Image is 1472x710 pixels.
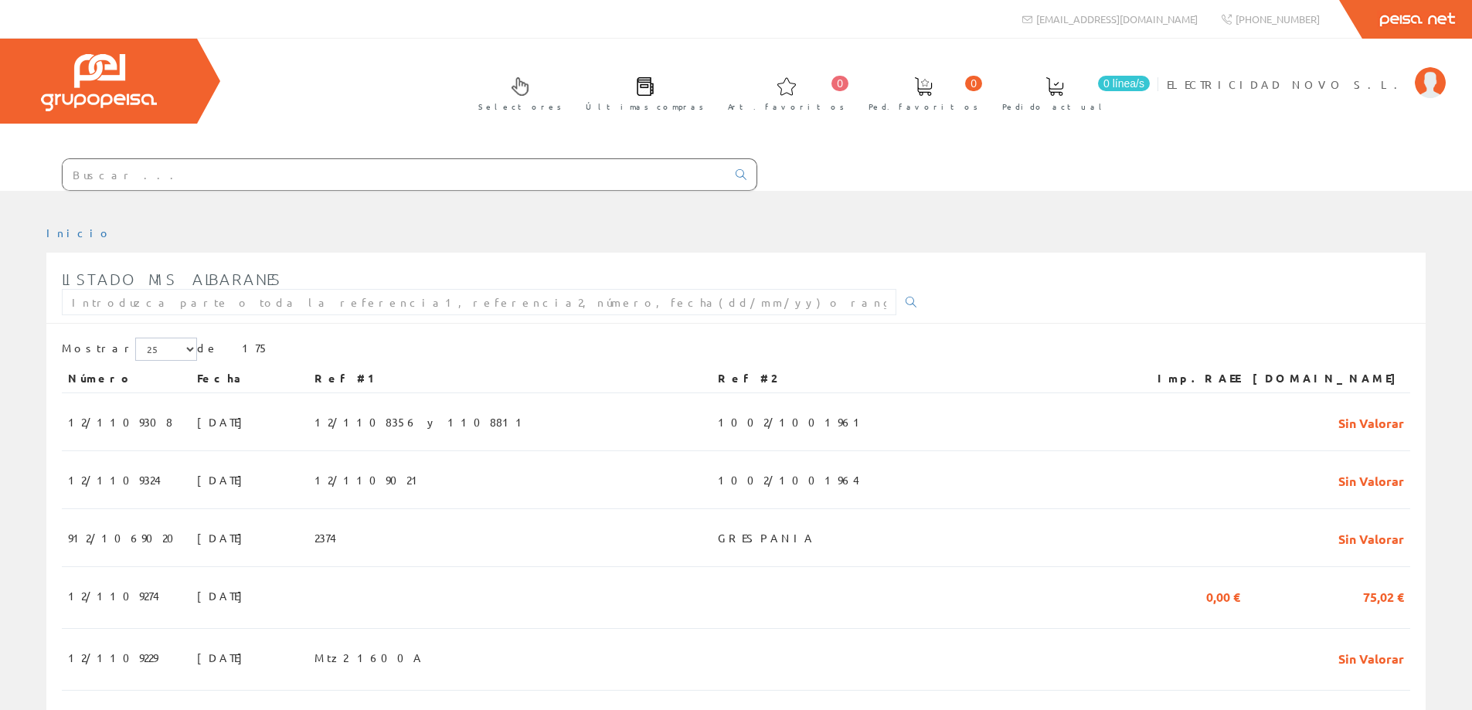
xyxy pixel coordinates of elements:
[68,409,172,435] span: 12/1109308
[62,338,197,361] label: Mostrar
[1236,12,1320,25] span: [PHONE_NUMBER]
[62,338,1410,365] div: de 175
[314,409,529,435] span: 12/1108356 y 1108811
[308,365,712,392] th: Ref #1
[197,583,250,609] span: [DATE]
[570,64,712,121] a: Últimas compras
[197,525,250,551] span: [DATE]
[1338,467,1404,493] span: Sin Valorar
[46,226,112,239] a: Inicio
[1246,365,1410,392] th: [DOMAIN_NAME]
[63,159,726,190] input: Buscar ...
[728,99,845,114] span: Art. favoritos
[1130,365,1246,392] th: Imp.RAEE
[831,76,848,91] span: 0
[68,467,161,493] span: 12/1109324
[62,365,191,392] th: Número
[712,365,1130,392] th: Ref #2
[314,525,336,551] span: 2374
[586,99,704,114] span: Últimas compras
[62,289,896,315] input: Introduzca parte o toda la referencia1, referencia2, número, fecha(dd/mm/yy) o rango de fechas(dd...
[478,99,562,114] span: Selectores
[1036,12,1198,25] span: [EMAIL_ADDRESS][DOMAIN_NAME]
[1167,64,1446,79] a: ELECTRICIDAD NOVO S.L.
[314,644,424,671] span: Mtz2 1600A
[1363,583,1404,609] span: 75,02 €
[62,270,282,288] span: Listado mis albaranes
[1338,409,1404,435] span: Sin Valorar
[869,99,978,114] span: Ped. favoritos
[197,409,250,435] span: [DATE]
[1167,76,1407,92] span: ELECTRICIDAD NOVO S.L.
[965,76,982,91] span: 0
[1206,583,1240,609] span: 0,00 €
[197,467,250,493] span: [DATE]
[314,467,424,493] span: 12/1109021
[718,525,815,551] span: GRESPANIA
[1098,76,1150,91] span: 0 línea/s
[718,409,866,435] span: 1002/1001961
[68,525,183,551] span: 912/1069020
[463,64,569,121] a: Selectores
[197,644,250,671] span: [DATE]
[68,644,158,671] span: 12/1109229
[1338,644,1404,671] span: Sin Valorar
[718,467,859,493] span: 1002/1001964
[191,365,308,392] th: Fecha
[1002,99,1107,114] span: Pedido actual
[41,54,157,111] img: Grupo Peisa
[1338,525,1404,551] span: Sin Valorar
[135,338,197,361] select: Mostrar
[68,583,159,609] span: 12/1109274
